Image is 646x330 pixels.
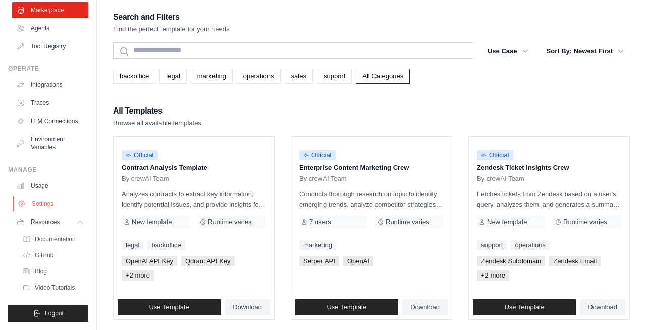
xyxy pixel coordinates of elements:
span: Qdrant API Key [181,256,235,266]
button: Resources [12,214,88,230]
span: By crewAI Team [122,175,169,183]
button: Use Case [481,42,534,61]
a: Use Template [118,299,221,315]
a: Agents [12,20,88,36]
a: marketing [299,240,336,250]
a: support [317,69,352,84]
span: Zendesk Email [549,256,601,266]
a: Settings [13,196,89,212]
p: Enterprise Content Marketing Crew [299,162,444,173]
span: Serper API [299,256,339,266]
a: Download [225,299,270,315]
span: Logout [45,309,64,317]
a: GitHub [18,248,88,262]
a: All Categories [356,69,410,84]
a: Environment Variables [12,131,88,155]
h2: Search and Filters [113,10,230,24]
button: Logout [8,305,88,322]
a: Integrations [12,77,88,93]
a: legal [122,240,143,250]
span: GitHub [35,251,53,259]
p: Analyzes contracts to extract key information, identify potential issues, and provide insights fo... [122,189,266,210]
span: Zendesk Subdomain [477,256,545,266]
span: 7 users [309,218,331,226]
p: Browse all available templates [113,118,201,128]
span: Official [122,150,158,160]
p: Conducts thorough research on topic to identify emerging trends, analyze competitor strategies, a... [299,189,444,210]
a: Usage [12,178,88,194]
span: By crewAI Team [299,175,347,183]
span: Official [299,150,336,160]
a: LLM Connections [12,113,88,129]
p: Fetches tickets from Zendesk based on a user's query, analyzes them, and generates a summary. Out... [477,189,621,210]
span: Download [233,303,262,311]
span: OpenAI [343,256,373,266]
span: Download [588,303,617,311]
a: Use Template [295,299,398,315]
button: Sort By: Newest First [541,42,630,61]
span: Official [477,150,513,160]
a: sales [285,69,313,84]
span: Runtime varies [208,218,252,226]
p: Find the perfect template for your needs [113,24,230,34]
a: Video Tutorials [18,281,88,295]
a: legal [159,69,186,84]
a: support [477,240,507,250]
a: marketing [191,69,233,84]
span: Use Template [149,303,189,311]
span: By crewAI Team [477,175,524,183]
a: Blog [18,264,88,279]
a: Documentation [18,232,88,246]
span: Runtime varies [563,218,607,226]
span: OpenAI API Key [122,256,177,266]
span: Blog [35,267,47,276]
a: Marketplace [12,2,88,18]
span: Download [410,303,440,311]
span: Use Template [327,303,366,311]
a: backoffice [147,240,185,250]
a: Tool Registry [12,38,88,54]
span: New template [132,218,172,226]
span: Documentation [35,235,76,243]
span: New template [487,218,527,226]
span: Runtime varies [386,218,429,226]
span: +2 more [477,270,509,281]
a: backoffice [113,69,155,84]
p: Zendesk Ticket Insights Crew [477,162,621,173]
a: operations [511,240,550,250]
a: Use Template [473,299,576,315]
a: operations [237,69,281,84]
span: Resources [31,218,60,226]
div: Operate [8,65,88,73]
a: Traces [12,95,88,111]
span: Video Tutorials [35,284,75,292]
a: Download [402,299,448,315]
div: Manage [8,166,88,174]
span: Use Template [504,303,544,311]
a: Download [580,299,625,315]
p: Contract Analysis Template [122,162,266,173]
h2: All Templates [113,104,201,118]
span: +2 more [122,270,154,281]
